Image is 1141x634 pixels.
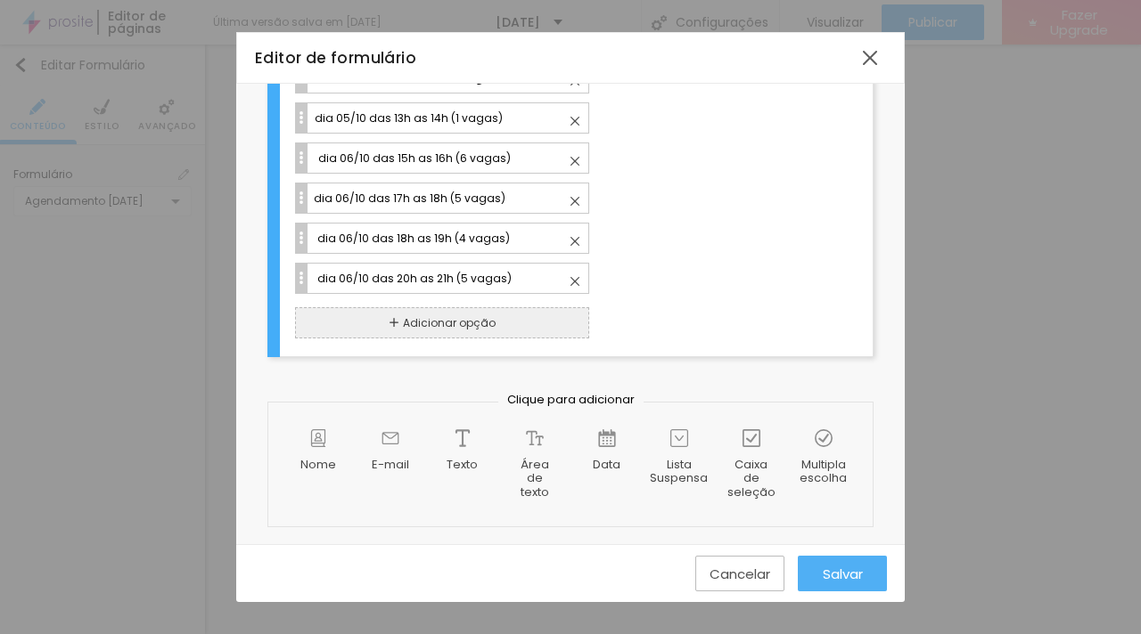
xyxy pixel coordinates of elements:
span: Editor de formulário [255,47,416,69]
span: Data [593,458,620,472]
img: Icone [309,429,327,447]
img: Icone [390,318,398,327]
span: Texto [447,458,478,472]
input: Icone8IconeIcone9IconeIcone10IconeIcone11IconeIcone12IconeIcone13Icone [312,189,588,207]
input: Icone8IconeIcone9IconeIcone10IconeIcone11IconeIcone12IconeIcone13Icone [316,149,588,167]
button: Salvar [798,556,887,591]
img: Icone [295,232,308,244]
img: Icone [570,157,579,166]
img: Icone [743,429,760,447]
img: Icone [382,429,399,447]
span: E-mail [372,458,409,472]
input: Icone8IconeIcone9IconeIcone10IconeIcone11IconeIcone12IconeIcone13Icone [313,109,588,127]
img: Icone [815,429,833,447]
span: Nome [300,458,336,472]
img: Icone [295,111,308,124]
span: Adicionar opção [403,314,496,331]
button: Cancelar [695,556,784,591]
img: Icone [570,117,579,126]
input: Icone8IconeIcone9IconeIcone10IconeIcone11IconeIcone12IconeIcone13Icone [316,229,588,248]
span: Multipla escolha [800,458,847,485]
img: Icone [570,237,579,246]
button: Adicionar opção [295,307,589,338]
img: Icone [598,429,616,447]
div: Cancelar [710,566,770,581]
img: Icone [295,191,308,204]
img: Icone [526,429,544,447]
input: Icone8IconeIcone9IconeIcone10IconeIcone11IconeIcone12IconeIcone13Icone [316,269,588,288]
img: Icone [570,197,579,206]
span: Lista Suspensa [650,458,708,485]
img: Icone [570,277,579,286]
img: Icone [454,429,472,447]
span: Clique para adicionar [498,391,644,408]
span: Salvar [823,566,863,581]
img: Icone [670,429,688,447]
span: Caixa de seleção [727,458,776,500]
img: Icone [295,151,308,164]
span: Área de texto [513,458,557,500]
img: Icone [295,272,308,284]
